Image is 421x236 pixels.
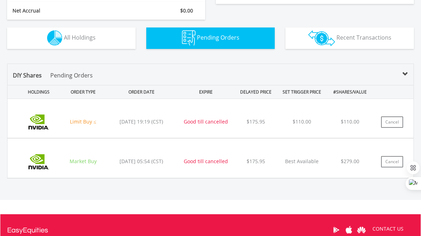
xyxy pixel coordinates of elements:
[12,85,61,99] div: HOLDINGS
[381,156,403,167] button: Cancel
[247,158,265,165] span: $175.95
[280,85,324,99] div: SET TRIGGER PRICE
[308,30,335,46] img: transactions-zar-wht.png
[63,118,103,125] div: Limit Buy ≤
[280,158,324,165] p: Best Available
[105,118,178,125] div: [DATE] 19:19 (CST)
[293,118,311,125] span: $110.00
[105,158,178,165] div: [DATE] 05:54 (CST)
[197,34,239,41] span: Pending Orders
[326,85,375,99] div: #SHARES/VALUE
[63,85,103,99] div: ORDER TYPE
[285,27,414,49] button: Recent Transactions
[341,118,359,125] span: $110.00
[381,116,403,128] button: Cancel
[16,108,61,136] img: EQU.US.NVDA.png
[64,34,96,41] span: All Holdings
[7,27,136,49] button: All Holdings
[234,85,278,99] div: DELAYED PRICE
[105,85,178,99] div: ORDER DATE
[336,34,391,41] span: Recent Transactions
[47,30,62,46] img: holdings-wht.png
[247,118,265,125] span: $175.95
[146,27,275,49] button: Pending Orders
[341,158,359,165] span: $279.00
[16,147,61,176] img: EQU.US.NVDA.png
[50,71,93,80] p: Pending Orders
[179,158,232,165] div: Good till cancelled
[63,158,103,165] div: Market Buy
[7,7,123,14] div: Net Accrual
[179,118,232,125] div: Good till cancelled
[180,7,193,14] span: $0.00
[182,30,196,46] img: pending_instructions-wht.png
[13,71,42,79] span: DIY Shares
[179,85,232,99] div: EXPIRE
